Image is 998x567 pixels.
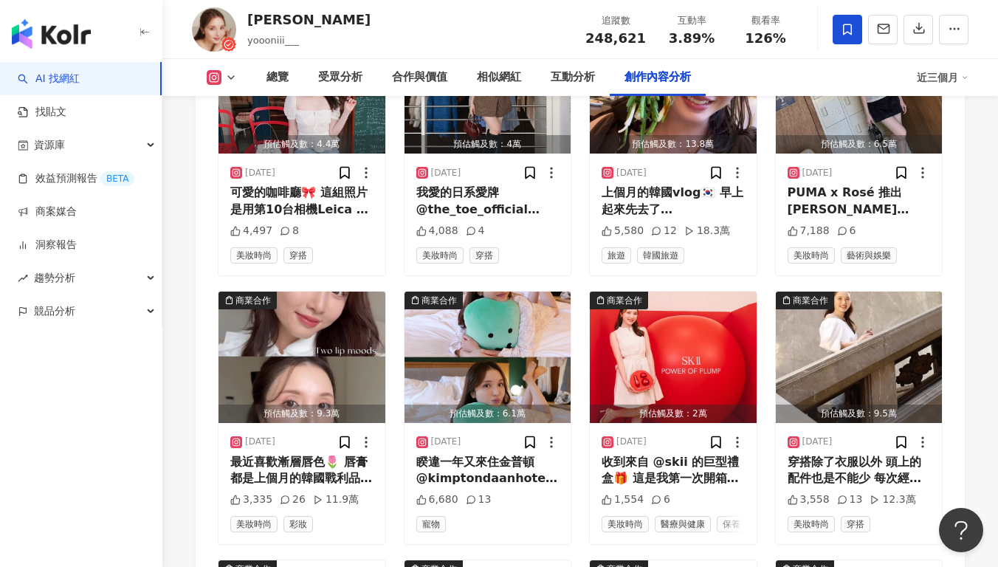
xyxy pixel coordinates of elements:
[602,516,649,532] span: 美妝時尚
[737,13,794,28] div: 觀看率
[551,69,595,86] div: 互動分析
[34,295,75,328] span: 競品分析
[218,405,385,423] div: 預估觸及數：9.3萬
[416,516,446,532] span: 寵物
[607,293,642,308] div: 商業合作
[590,292,757,423] button: 商業合作預估觸及數：2萬
[18,171,134,186] a: 效益預測報告BETA
[405,292,571,423] button: 商業合作預估觸及數：6.1萬
[616,167,647,179] div: [DATE]
[466,492,492,507] div: 13
[230,247,278,264] span: 美妝時尚
[651,224,677,238] div: 12
[230,224,272,238] div: 4,497
[34,261,75,295] span: 趨勢分析
[18,238,77,252] a: 洞察報告
[230,454,374,487] div: 最近喜歡漸層唇色🌷 唇膏都是上個月的韓國戰利品🛍️ 極致P人工作以外就是喪失統整能力的狀態🤣 所以韓國戰利品不會拍開箱 但是喜歡、好用的話我會用各種形式分享 可能是限動、貼文、reels 甚至是...
[788,224,830,238] div: 7,188
[870,492,915,507] div: 12.3萬
[717,516,746,532] span: 保養
[776,405,943,423] div: 預估觸及數：9.5萬
[788,185,931,218] div: PUMA x Rosé 推出 [PERSON_NAME] Collection 真的太可愛😻 結合了最流行的芭蕾元素🩰 真的超級可愛💖 [PERSON_NAME]的演唱會就穿這套！ 舒適又時髦🤩...
[280,224,299,238] div: 8
[624,69,691,86] div: 創作內容分析
[34,128,65,162] span: 資源庫
[602,185,745,218] div: 上個月的韓國vlog🇰🇷 早上起來先去了[PERSON_NAME]買美妝 再去一直很想去的 @sinsoldon_kr 豬肉超juice又沒有豬味🤩 下午去坡州的叢林咖啡廳跟朋友聊天 開開心心過...
[230,516,278,532] span: 美妝時尚
[18,105,66,120] a: 找貼文
[684,224,730,238] div: 18.3萬
[405,405,571,423] div: 預估觸及數：6.1萬
[788,516,835,532] span: 美妝時尚
[192,7,236,52] img: KOL Avatar
[802,436,833,448] div: [DATE]
[745,31,786,46] span: 126%
[230,492,272,507] div: 3,335
[841,516,870,532] span: 穿搭
[431,436,461,448] div: [DATE]
[788,247,835,264] span: 美妝時尚
[837,224,856,238] div: 6
[405,292,571,423] img: post-image
[655,516,711,532] span: 醫療與健康
[431,167,461,179] div: [DATE]
[788,492,830,507] div: 3,558
[776,292,943,423] img: post-image
[590,405,757,423] div: 預估觸及數：2萬
[218,292,385,423] img: post-image
[18,72,80,86] a: searchAI 找網紅
[283,247,313,264] span: 穿搭
[477,69,521,86] div: 相似網紅
[590,135,757,154] div: 預估觸及數：13.8萬
[585,13,646,28] div: 追蹤數
[802,167,833,179] div: [DATE]
[837,492,863,507] div: 13
[247,10,371,29] div: [PERSON_NAME]
[841,247,897,264] span: 藝術與娛樂
[651,492,670,507] div: 6
[788,454,931,487] div: 穿搭除了衣服以外 頭上的配件也是不能少 每次經過CA4LA都會逛一波✨ 跟大家分享兩個實搭又可以用很久的配件 💫 TILTED LINE9（COLOR：WHITE） 這個髮箍我一戴就被身邊的人問...
[776,292,943,423] button: 商業合作預估觸及數：9.5萬
[247,35,299,46] span: yoooniii___
[416,492,458,507] div: 6,680
[602,454,745,487] div: 收到來自 @skii 的巨型禮盒🎁 這是我第一次開箱如此巨大的物品 真的有被震撼到🤩 這次全新的大紅球🍎 是活膚霜的配方升級版 持續使用蘋果肌澎彈、緊實7.8mm 我已經用了快一個月 覺得皮膚變...
[602,247,631,264] span: 旅遊
[266,69,289,86] div: 總覽
[18,273,28,283] span: rise
[218,135,385,154] div: 預估觸及數：4.4萬
[230,185,374,218] div: 可愛的咖啡廳🎀 這組照片是用第10台相機Leica D-LUX8拍的 這天是豔麗模式 色彩會比較鮮艷一點 自然模式也很漂亮比較有透明感 喜歡喜歡😍 - 上衣 @selfportraittaiwa...
[416,454,560,487] div: 睽違一年又來住金普頓 @kimptondaanhotel 啦🤍 這次是跟 @[DOMAIN_NAME] 的夏日限定企劃！（9/30止） 入住就送JOGUMAN限量週邊商品、扭蛋超級可愛😍 還有J...
[416,224,458,238] div: 4,088
[313,492,359,507] div: 11.9萬
[590,292,757,423] img: post-image
[602,492,644,507] div: 1,554
[421,293,457,308] div: 商業合作
[669,31,715,46] span: 3.89%
[585,30,646,46] span: 248,621
[793,293,828,308] div: 商業合作
[939,508,983,552] iframe: Help Scout Beacon - Open
[466,224,485,238] div: 4
[469,247,499,264] span: 穿搭
[283,516,313,532] span: 彩妝
[776,135,943,154] div: 預估觸及數：6.5萬
[392,69,447,86] div: 合作與價值
[18,205,77,219] a: 商案媒合
[664,13,720,28] div: 互動率
[616,436,647,448] div: [DATE]
[602,224,644,238] div: 5,580
[12,19,91,49] img: logo
[235,293,271,308] div: 商業合作
[245,167,275,179] div: [DATE]
[405,135,571,154] div: 預估觸及數：4萬
[416,247,464,264] span: 美妝時尚
[917,66,968,89] div: 近三個月
[416,185,560,218] div: 我愛的日系愛牌 @the_toe_official 9/25終於要在表參道開新店啦🤍 西裝外套一定要買耶 我直接秒訂！ 版型超好很挺 腰線跟臀線直接已經你做好 穿上去腰臀直接無中生有😍 📍THE...
[218,292,385,423] button: 商業合作預估觸及數：9.3萬
[318,69,362,86] div: 受眾分析
[637,247,684,264] span: 韓國旅遊
[280,492,306,507] div: 26
[245,436,275,448] div: [DATE]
